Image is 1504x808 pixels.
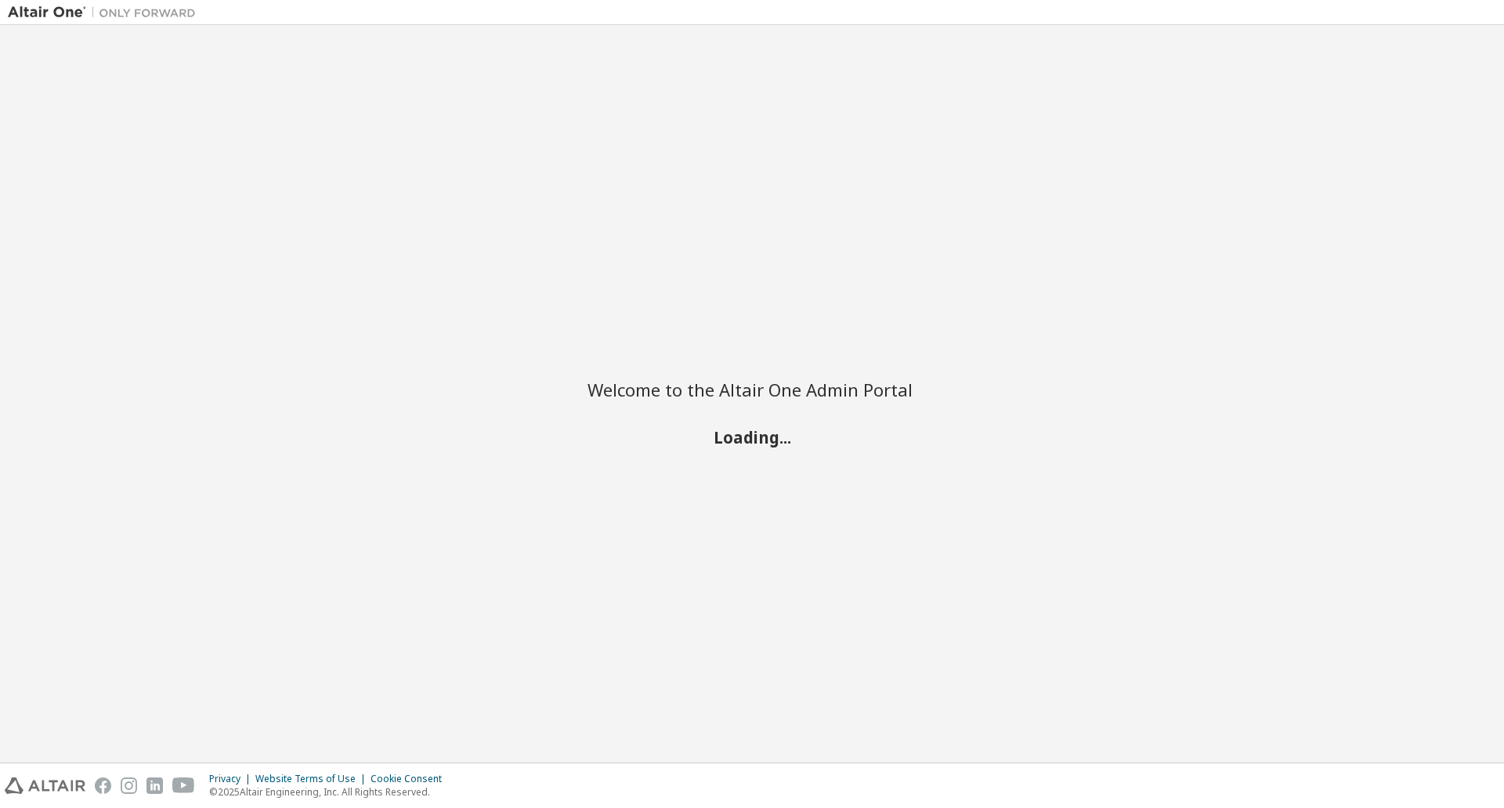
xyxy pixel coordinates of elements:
img: instagram.svg [121,777,137,794]
img: facebook.svg [95,777,111,794]
h2: Loading... [587,426,916,447]
img: altair_logo.svg [5,777,85,794]
div: Website Terms of Use [255,773,371,785]
div: Cookie Consent [371,773,451,785]
div: Privacy [209,773,255,785]
img: youtube.svg [172,777,195,794]
img: linkedin.svg [146,777,163,794]
img: Altair One [8,5,204,20]
p: © 2025 Altair Engineering, Inc. All Rights Reserved. [209,785,451,799]
h2: Welcome to the Altair One Admin Portal [587,379,916,400]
